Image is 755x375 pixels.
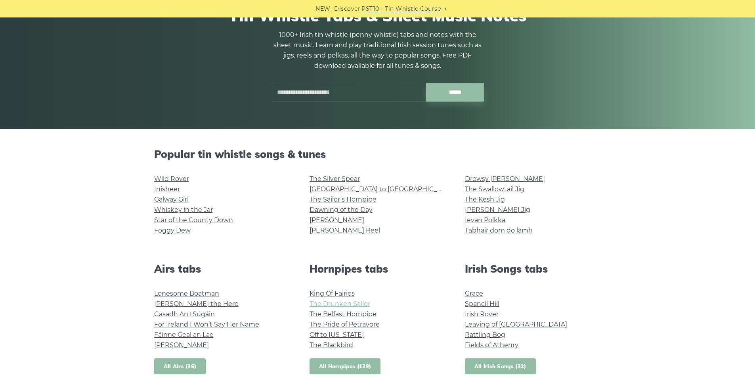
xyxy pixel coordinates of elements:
a: Grace [465,290,483,297]
a: Rattling Bog [465,331,505,338]
a: Irish Rover [465,310,499,318]
a: The Kesh Jig [465,196,505,203]
p: 1000+ Irish tin whistle (penny whistle) tabs and notes with the sheet music. Learn and play tradi... [271,30,485,71]
a: King Of Fairies [310,290,355,297]
a: [PERSON_NAME] Reel [310,227,380,234]
a: The Sailor’s Hornpipe [310,196,377,203]
a: Galway Girl [154,196,189,203]
span: NEW: [315,4,332,13]
a: [PERSON_NAME] [154,341,209,349]
a: Inisheer [154,185,180,193]
a: PST10 - Tin Whistle Course [361,4,441,13]
a: All Airs (36) [154,358,206,375]
h2: Airs tabs [154,263,291,275]
a: The Blackbird [310,341,353,349]
a: Leaving of [GEOGRAPHIC_DATA] [465,321,567,328]
a: Star of the County Down [154,216,233,224]
a: [PERSON_NAME] Jig [465,206,530,213]
h2: Hornpipes tabs [310,263,446,275]
a: Fields of Athenry [465,341,518,349]
a: The Silver Spear [310,175,360,183]
a: [GEOGRAPHIC_DATA] to [GEOGRAPHIC_DATA] [310,185,456,193]
a: The Belfast Hornpipe [310,310,377,318]
a: Tabhair dom do lámh [465,227,533,234]
a: All Hornpipes (139) [310,358,381,375]
h2: Popular tin whistle songs & tunes [154,148,601,160]
a: For Ireland I Won’t Say Her Name [154,321,259,328]
a: The Drunken Sailor [310,300,370,308]
a: Whiskey in the Jar [154,206,213,213]
h2: Irish Songs tabs [465,263,601,275]
a: [PERSON_NAME] the Hero [154,300,239,308]
a: Ievan Polkka [465,216,505,224]
a: Spancil Hill [465,300,499,308]
a: [PERSON_NAME] [310,216,364,224]
a: Off to [US_STATE] [310,331,364,338]
a: Foggy Dew [154,227,191,234]
a: Drowsy [PERSON_NAME] [465,175,545,183]
a: All Irish Songs (32) [465,358,536,375]
a: Dawning of the Day [310,206,373,213]
a: The Swallowtail Jig [465,185,524,193]
a: Fáinne Geal an Lae [154,331,214,338]
a: Lonesome Boatman [154,290,219,297]
a: Wild Rover [154,175,189,183]
a: The Pride of Petravore [310,321,380,328]
span: Discover [334,4,360,13]
a: Casadh An tSúgáin [154,310,215,318]
h1: Tin Whistle Tabs & Sheet Music Notes [154,6,601,25]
